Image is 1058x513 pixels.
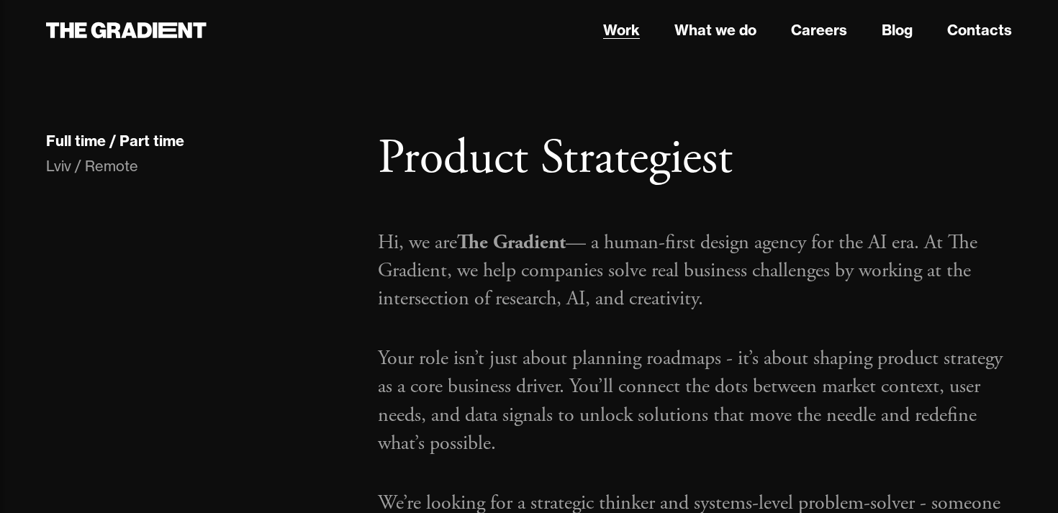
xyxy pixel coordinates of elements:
a: Blog [882,19,913,41]
a: Contacts [947,19,1012,41]
div: Full time / Part time [46,132,184,150]
h1: Product Strategiest [378,130,1012,189]
p: Hi, we are — a human-first design agency for the AI era. At The Gradient, we help companies solve... [378,229,1012,314]
a: What we do [674,19,756,41]
div: Lviv / Remote [46,156,349,176]
a: Careers [791,19,847,41]
a: Work [603,19,640,41]
strong: The Gradient [457,230,566,255]
p: Your role isn’t just about planning roadmaps - it’s about shaping product strategy as a core busi... [378,345,1012,458]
